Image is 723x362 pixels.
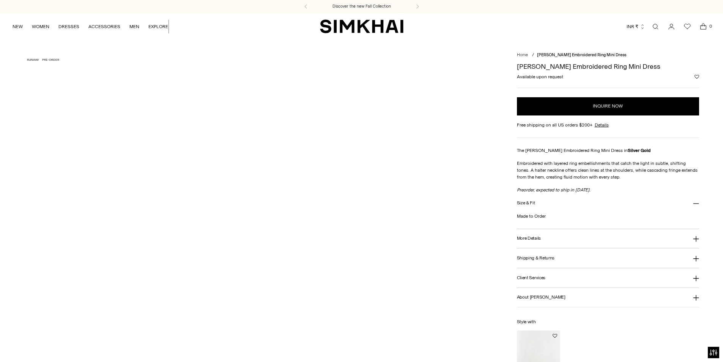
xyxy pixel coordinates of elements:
p: Embroidered with layered ring embellishments that catch the light in subtle, shifting tones. A ha... [517,160,699,180]
a: Open cart modal [696,19,711,34]
span: [PERSON_NAME] Embroidered Ring Mini Dress [537,52,626,57]
a: Open search modal [648,19,663,34]
button: Add to Wishlist [553,334,557,338]
button: Size & Fit [517,193,699,213]
p: Made to Order [517,213,699,220]
button: Add to Wishlist [695,74,699,79]
a: NEW [13,18,23,35]
a: DRESSES [58,18,79,35]
button: INR ₹ [627,18,645,35]
a: Go to the account page [664,19,679,34]
a: WOMEN [32,18,49,35]
div: Available upon request [517,73,699,80]
div: Free shipping on all US orders $200+ [517,122,699,128]
button: About [PERSON_NAME] [517,288,699,307]
button: More Details [517,229,699,248]
h3: About [PERSON_NAME] [517,295,565,300]
h3: Shipping & Returns [517,256,555,261]
a: Discover the new Fall Collection [332,3,391,9]
p: The [PERSON_NAME] Embroidered Ring Mini Dress in [517,147,699,154]
span: 0 [707,23,714,30]
button: Client Services [517,268,699,288]
nav: breadcrumbs [517,52,699,58]
div: / [532,52,534,58]
a: Home [517,52,528,57]
h6: Style with [517,319,699,324]
a: EXPLORE [148,18,168,35]
a: Wishlist [680,19,695,34]
a: MEN [129,18,139,35]
a: SIMKHAI [320,19,403,34]
button: Shipping & Returns [517,248,699,268]
strong: Silver Gold [628,148,651,153]
a: Details [595,122,609,128]
em: Preorder, expected to ship in [DATE]. [517,187,591,193]
a: ACCESSORIES [88,18,120,35]
h3: Size & Fit [517,201,535,206]
h3: More Details [517,236,541,241]
h3: Client Services [517,275,546,280]
button: INQUIRE NOW [517,97,699,115]
h1: [PERSON_NAME] Embroidered Ring Mini Dress [517,63,699,70]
